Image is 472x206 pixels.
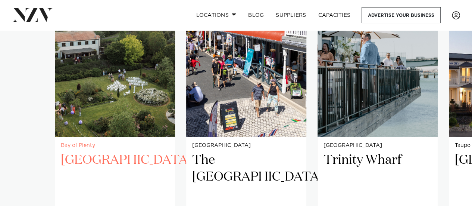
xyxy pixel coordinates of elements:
[323,143,432,148] small: [GEOGRAPHIC_DATA]
[312,7,357,23] a: Capacities
[61,151,169,202] h2: [GEOGRAPHIC_DATA]
[323,151,432,202] h2: Trinity Wharf
[61,143,169,148] small: Bay of Plenty
[270,7,312,23] a: SUPPLIERS
[242,7,270,23] a: BLOG
[362,7,441,23] a: Advertise your business
[192,151,300,202] h2: The [GEOGRAPHIC_DATA]
[12,8,53,22] img: nzv-logo.png
[192,143,300,148] small: [GEOGRAPHIC_DATA]
[190,7,242,23] a: Locations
